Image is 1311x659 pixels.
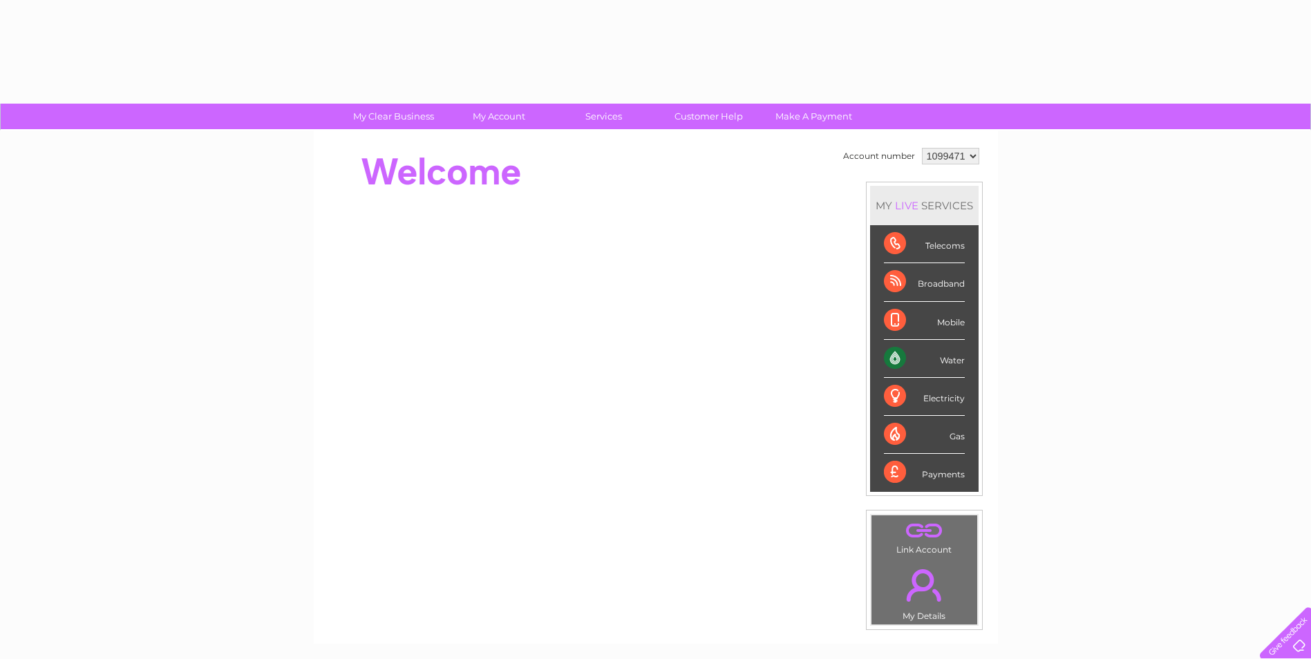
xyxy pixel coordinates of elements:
div: Gas [884,416,965,454]
div: Payments [884,454,965,491]
a: Make A Payment [757,104,871,129]
div: LIVE [892,199,921,212]
td: Link Account [871,515,978,558]
a: Services [547,104,661,129]
div: Electricity [884,378,965,416]
div: Broadband [884,263,965,301]
a: My Clear Business [337,104,451,129]
td: Account number [840,144,918,168]
div: Telecoms [884,225,965,263]
a: . [875,561,974,609]
div: Mobile [884,302,965,340]
div: MY SERVICES [870,186,979,225]
td: My Details [871,557,978,625]
a: . [875,519,974,543]
a: My Account [442,104,556,129]
div: Water [884,340,965,378]
a: Customer Help [652,104,766,129]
